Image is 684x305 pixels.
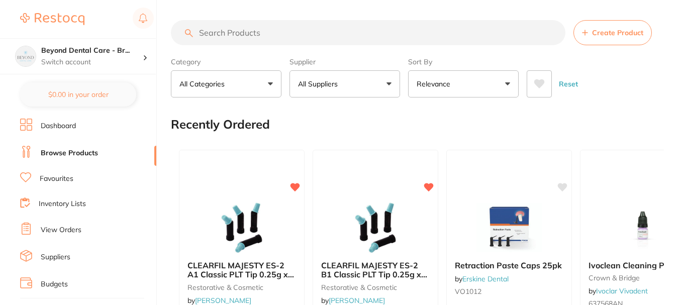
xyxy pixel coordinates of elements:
[41,121,76,131] a: Dashboard
[329,296,385,305] a: [PERSON_NAME]
[343,202,408,253] img: CLEARFIL MAJESTY ES-2 B1 Classic PLT Tip 0.25g x 20
[195,296,251,305] a: [PERSON_NAME]
[408,70,519,97] button: Relevance
[171,118,270,132] h2: Recently Ordered
[20,82,136,107] button: $0.00 in your order
[20,8,84,31] a: Restocq Logo
[455,287,563,295] small: VO1012
[589,286,648,295] span: by
[462,274,509,283] a: Erskine Dental
[171,57,281,66] label: Category
[321,296,385,305] span: by
[41,279,68,289] a: Budgets
[476,202,542,253] img: Retraction Paste Caps 25pk
[187,283,296,291] small: restorative & cosmetic
[289,70,400,97] button: All Suppliers
[16,46,36,66] img: Beyond Dental Care - Brighton
[40,174,73,184] a: Favourites
[556,70,581,97] button: Reset
[41,148,98,158] a: Browse Products
[171,20,565,45] input: Search Products
[41,252,70,262] a: Suppliers
[298,79,342,89] p: All Suppliers
[321,261,430,279] b: CLEARFIL MAJESTY ES-2 B1 Classic PLT Tip 0.25g x 20
[417,79,454,89] p: Relevance
[179,79,229,89] p: All Categories
[455,274,509,283] span: by
[171,70,281,97] button: All Categories
[408,57,519,66] label: Sort By
[289,57,400,66] label: Supplier
[20,13,84,25] img: Restocq Logo
[41,225,81,235] a: View Orders
[321,283,430,291] small: restorative & cosmetic
[187,261,296,279] b: CLEARFIL MAJESTY ES-2 A1 Classic PLT Tip 0.25g x 20
[610,202,675,253] img: Ivoclean Cleaning Paste 5g
[39,199,86,209] a: Inventory Lists
[592,29,643,37] span: Create Product
[573,20,652,45] button: Create Product
[41,57,143,67] p: Switch account
[41,46,143,56] h4: Beyond Dental Care - Brighton
[209,202,274,253] img: CLEARFIL MAJESTY ES-2 A1 Classic PLT Tip 0.25g x 20
[596,286,648,295] a: Ivoclar Vivadent
[455,261,563,270] b: Retraction Paste Caps 25pk
[187,296,251,305] span: by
